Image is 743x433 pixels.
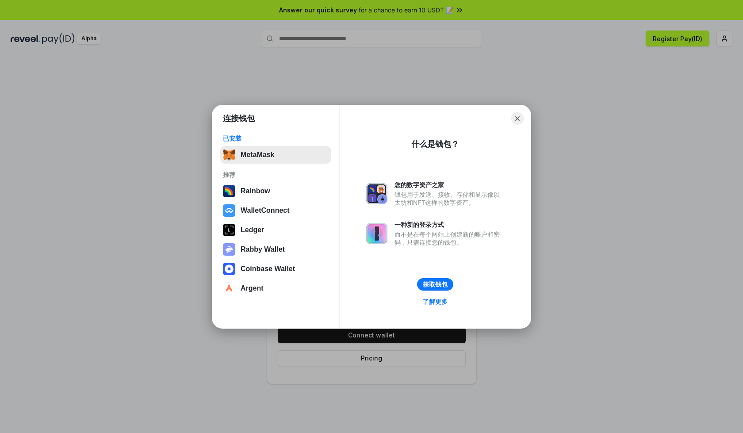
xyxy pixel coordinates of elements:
[220,260,331,278] button: Coinbase Wallet
[394,181,504,189] div: 您的数字资产之家
[394,230,504,246] div: 而不是在每个网站上创建新的账户和密码，只需连接您的钱包。
[223,185,235,197] img: svg+xml,%3Csvg%20width%3D%22120%22%20height%3D%22120%22%20viewBox%3D%220%200%20120%20120%22%20fil...
[241,245,285,253] div: Rabby Wallet
[223,149,235,161] img: svg+xml,%3Csvg%20fill%3D%22none%22%20height%3D%2233%22%20viewBox%3D%220%200%2035%2033%22%20width%...
[223,113,255,124] h1: 连接钱包
[394,191,504,207] div: 钱包用于发送、接收、存储和显示像以太坊和NFT这样的数字资产。
[220,146,331,164] button: MetaMask
[220,241,331,258] button: Rabby Wallet
[411,139,459,149] div: 什么是钱包？
[223,171,329,179] div: 推荐
[241,151,274,159] div: MetaMask
[241,187,270,195] div: Rainbow
[223,263,235,275] img: svg+xml,%3Csvg%20width%3D%2228%22%20height%3D%2228%22%20viewBox%3D%220%200%2028%2028%22%20fill%3D...
[423,298,448,306] div: 了解更多
[394,221,504,229] div: 一种新的登录方式
[223,204,235,217] img: svg+xml,%3Csvg%20width%3D%2228%22%20height%3D%2228%22%20viewBox%3D%220%200%2028%2028%22%20fill%3D...
[223,282,235,295] img: svg+xml,%3Csvg%20width%3D%2228%22%20height%3D%2228%22%20viewBox%3D%220%200%2028%2028%22%20fill%3D...
[241,226,264,234] div: Ledger
[366,223,387,244] img: svg+xml,%3Csvg%20xmlns%3D%22http%3A%2F%2Fwww.w3.org%2F2000%2Fsvg%22%20fill%3D%22none%22%20viewBox...
[366,183,387,204] img: svg+xml,%3Csvg%20xmlns%3D%22http%3A%2F%2Fwww.w3.org%2F2000%2Fsvg%22%20fill%3D%22none%22%20viewBox...
[223,224,235,236] img: svg+xml,%3Csvg%20xmlns%3D%22http%3A%2F%2Fwww.w3.org%2F2000%2Fsvg%22%20width%3D%2228%22%20height%3...
[220,202,331,219] button: WalletConnect
[417,296,453,307] a: 了解更多
[241,284,264,292] div: Argent
[220,221,331,239] button: Ledger
[223,134,329,142] div: 已安装
[223,243,235,256] img: svg+xml,%3Csvg%20xmlns%3D%22http%3A%2F%2Fwww.w3.org%2F2000%2Fsvg%22%20fill%3D%22none%22%20viewBox...
[241,265,295,273] div: Coinbase Wallet
[423,280,448,288] div: 获取钱包
[417,278,453,291] button: 获取钱包
[220,182,331,200] button: Rainbow
[241,207,290,215] div: WalletConnect
[511,112,524,125] button: Close
[220,280,331,297] button: Argent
